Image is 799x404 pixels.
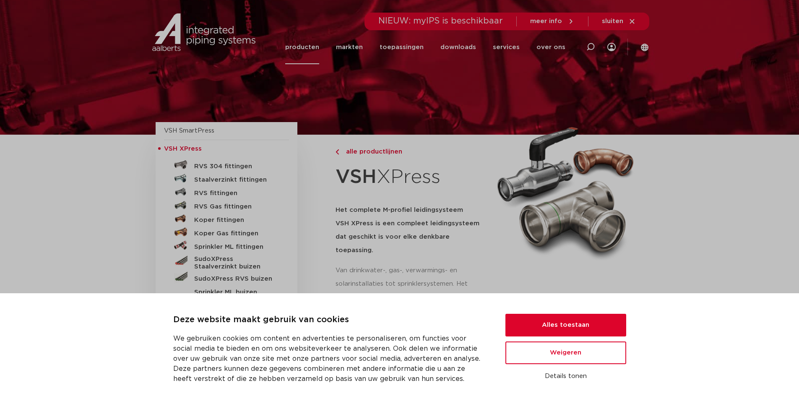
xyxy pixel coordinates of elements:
strong: VSH [336,167,377,187]
img: chevron-right.svg [336,149,339,155]
a: downloads [440,30,476,64]
nav: Menu [285,30,565,64]
a: meer info [530,18,575,25]
button: Weigeren [505,341,626,364]
h5: RVS fittingen [194,190,277,197]
a: alle productlijnen [336,147,487,157]
span: alle productlijnen [341,149,402,155]
h5: Sprinkler ML buizen [194,289,277,296]
h5: Koper fittingen [194,216,277,224]
a: Sprinkler ML buizen [164,284,289,297]
p: We gebruiken cookies om content en advertenties te personaliseren, om functies voor social media ... [173,334,485,384]
h5: SudoXPress Staalverzinkt buizen [194,255,277,271]
span: VSH XPress [164,146,202,152]
h5: Staalverzinkt fittingen [194,176,277,184]
a: services [493,30,520,64]
button: Alles toestaan [505,314,626,336]
a: RVS 304 fittingen [164,158,289,172]
a: SudoXPress Staalverzinkt buizen [164,252,289,271]
a: Sprinkler ML fittingen [164,239,289,252]
span: NIEUW: myIPS is beschikbaar [378,17,503,25]
h5: Koper Gas fittingen [194,230,277,237]
a: Koper Gas fittingen [164,225,289,239]
h5: SudoXPress RVS buizen [194,275,277,283]
p: Van drinkwater-, gas-, verwarmings- en solarinstallaties tot sprinklersystemen. Het assortiment b... [336,264,487,304]
a: sluiten [602,18,636,25]
a: Koper fittingen [164,212,289,225]
a: RVS fittingen [164,185,289,198]
h5: RVS Gas fittingen [194,203,277,211]
a: RVS Gas fittingen [164,198,289,212]
h5: Sprinkler ML fittingen [194,243,277,251]
a: toepassingen [380,30,424,64]
p: Deze website maakt gebruik van cookies [173,313,485,327]
a: over ons [536,30,565,64]
a: producten [285,30,319,64]
div: my IPS [607,30,616,64]
span: meer info [530,18,562,24]
a: VSH SmartPress [164,128,214,134]
a: Staalverzinkt fittingen [164,172,289,185]
a: SudoXPress RVS buizen [164,271,289,284]
h5: Het complete M-profiel leidingsysteem VSH XPress is een compleet leidingsysteem dat geschikt is v... [336,203,487,257]
a: markten [336,30,363,64]
span: sluiten [602,18,623,24]
h1: XPress [336,161,487,193]
button: Details tonen [505,369,626,383]
h5: RVS 304 fittingen [194,163,277,170]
